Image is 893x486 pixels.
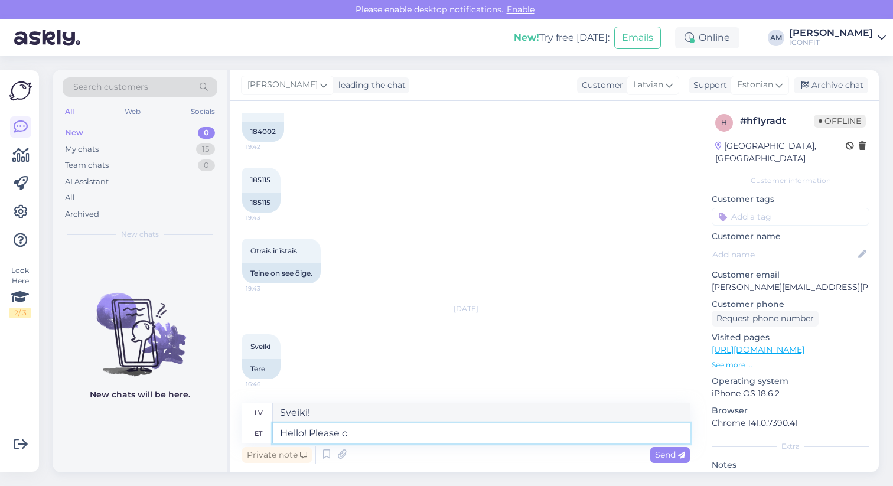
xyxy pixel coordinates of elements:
[712,405,869,417] p: Browser
[121,229,159,240] span: New chats
[633,79,663,92] span: Latvian
[794,77,868,93] div: Archive chat
[63,104,76,119] div: All
[789,28,873,38] div: [PERSON_NAME]
[242,447,312,463] div: Private note
[255,403,263,423] div: lv
[242,193,281,213] div: 185115
[246,213,290,222] span: 19:43
[768,30,784,46] div: AM
[9,265,31,318] div: Look Here
[250,342,270,351] span: Sveiki
[712,360,869,370] p: See more ...
[65,143,99,155] div: My chats
[514,32,539,43] b: New!
[9,308,31,318] div: 2 / 3
[246,380,290,389] span: 16:46
[712,387,869,400] p: iPhone OS 18.6.2
[65,159,109,171] div: Team chats
[577,79,623,92] div: Customer
[712,193,869,206] p: Customer tags
[198,159,215,171] div: 0
[65,192,75,204] div: All
[712,298,869,311] p: Customer phone
[247,79,318,92] span: [PERSON_NAME]
[712,269,869,281] p: Customer email
[712,230,869,243] p: Customer name
[614,27,661,49] button: Emails
[721,118,727,127] span: h
[73,81,148,93] span: Search customers
[789,28,886,47] a: [PERSON_NAME]ICONFIT
[65,208,99,220] div: Archived
[712,441,869,452] div: Extra
[250,175,270,184] span: 185115
[740,114,814,128] div: # hf1yradt
[122,104,143,119] div: Web
[712,311,819,327] div: Request phone number
[242,263,321,283] div: Teine on see õige.
[242,304,690,314] div: [DATE]
[90,389,190,401] p: New chats will be here.
[712,331,869,344] p: Visited pages
[250,246,297,255] span: Otrais ir īstais
[689,79,727,92] div: Support
[196,143,215,155] div: 15
[712,344,804,355] a: [URL][DOMAIN_NAME]
[9,80,32,102] img: Askly Logo
[712,459,869,471] p: Notes
[246,142,290,151] span: 19:42
[712,417,869,429] p: Chrome 141.0.7390.41
[198,127,215,139] div: 0
[712,375,869,387] p: Operating system
[53,272,227,378] img: No chats
[712,175,869,186] div: Customer information
[242,359,281,379] div: Tere
[715,140,846,165] div: [GEOGRAPHIC_DATA], [GEOGRAPHIC_DATA]
[65,127,83,139] div: New
[255,423,262,443] div: et
[273,423,690,443] textarea: Hello! Please c
[514,31,610,45] div: Try free [DATE]:
[712,248,856,261] input: Add name
[655,449,685,460] span: Send
[242,122,284,142] div: 184002
[789,38,873,47] div: ICONFIT
[675,27,739,48] div: Online
[334,79,406,92] div: leading the chat
[188,104,217,119] div: Socials
[273,403,690,423] textarea: Sveiki!
[712,208,869,226] input: Add a tag
[246,284,290,293] span: 19:43
[814,115,866,128] span: Offline
[712,281,869,293] p: [PERSON_NAME][EMAIL_ADDRESS][PERSON_NAME][DOMAIN_NAME]
[65,176,109,188] div: AI Assistant
[737,79,773,92] span: Estonian
[503,4,538,15] span: Enable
